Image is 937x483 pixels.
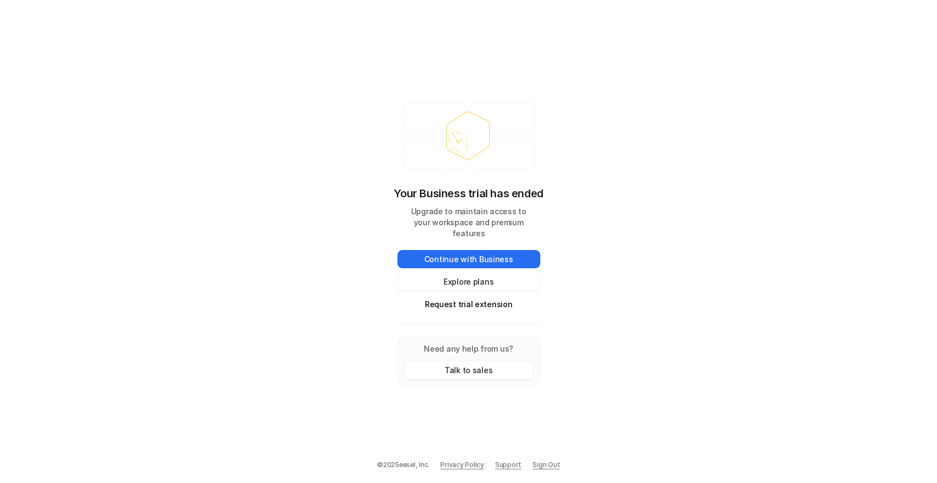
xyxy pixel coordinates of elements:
p: Need any help from us? [405,343,533,354]
button: Request trial extension [397,295,540,313]
a: Privacy Policy [440,460,484,470]
button: Continue with Business [397,250,540,268]
a: Sign Out [532,460,560,470]
button: Explore plans [397,273,540,291]
p: Your Business trial has ended [394,185,543,202]
p: © 2025 eesel, Inc. [377,460,429,470]
p: Upgrade to maintain access to your workspace and premium features [397,206,540,239]
span: Support [495,460,521,470]
button: Talk to sales [405,361,533,379]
